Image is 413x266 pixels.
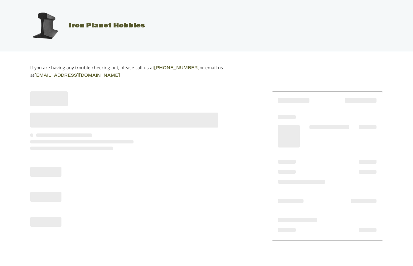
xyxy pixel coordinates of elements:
a: [EMAIL_ADDRESS][DOMAIN_NAME] [34,74,120,78]
a: Iron Planet Hobbies [23,23,145,29]
p: If you are having any trouble checking out, please call us at or email us at [30,64,243,79]
a: [PHONE_NUMBER] [154,66,200,70]
span: Iron Planet Hobbies [69,23,145,29]
img: Iron Planet Hobbies [30,10,61,41]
